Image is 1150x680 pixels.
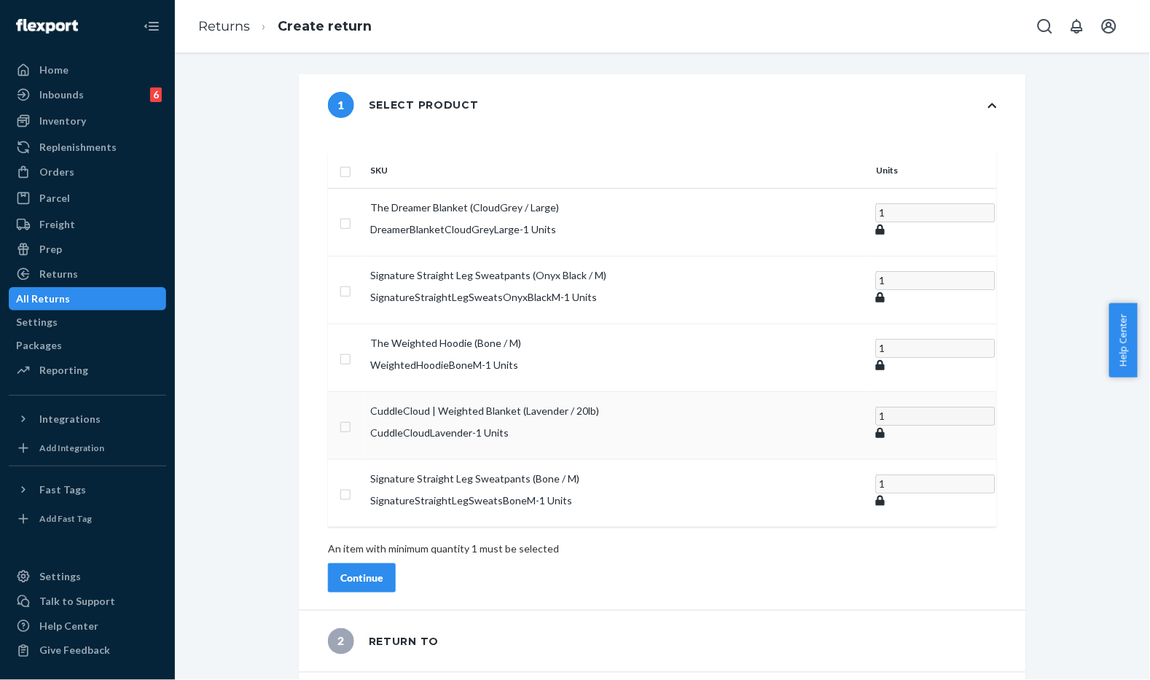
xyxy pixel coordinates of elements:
p: SignatureStraightLegSweatsOnyxBlackM - 1 Units [370,290,864,305]
a: Parcel [9,187,166,210]
th: SKU [364,153,870,188]
div: Return to [328,628,439,654]
div: All Returns [16,292,70,306]
div: Continue [340,571,383,585]
input: Enter quantity [876,474,996,493]
input: Enter quantity [876,407,996,426]
div: Packages [16,338,62,353]
a: Orders [9,160,166,184]
div: Inbounds [39,87,84,102]
div: Freight [39,217,75,232]
span: 1 [328,92,354,118]
div: Settings [16,315,58,329]
button: Integrations [9,407,166,431]
div: Fast Tags [39,482,86,497]
button: Continue [328,563,396,593]
a: Packages [9,334,166,357]
button: Close Navigation [137,12,166,41]
p: DreamerBlanketCloudGreyLarge - 1 Units [370,222,864,237]
img: Flexport logo [16,19,78,34]
a: Add Fast Tag [9,507,166,531]
a: Replenishments [9,136,166,159]
p: Signature Straight Leg Sweatpants (Onyx Black / M) [370,268,864,283]
a: Inventory [9,109,166,133]
a: Settings [9,310,166,334]
input: Enter quantity [876,203,996,222]
button: Give Feedback [9,639,166,663]
a: All Returns [9,287,166,310]
p: Signature Straight Leg Sweatpants (Bone / M) [370,472,864,486]
input: Enter quantity [876,271,996,290]
div: Prep [39,242,62,257]
a: Talk to Support [9,590,166,613]
a: Create return [278,18,372,34]
div: Returns [39,267,78,281]
button: Fast Tags [9,478,166,501]
p: CuddleCloudLavender - 1 Units [370,426,864,440]
div: Reporting [39,363,88,378]
div: Orders [39,165,74,179]
a: Prep [9,238,166,261]
button: Open notifications [1063,12,1092,41]
div: Add Integration [39,442,104,454]
a: Help Center [9,614,166,638]
button: Open Search Box [1030,12,1060,41]
a: Returns [198,18,250,34]
a: Reporting [9,359,166,382]
div: Help Center [39,619,98,633]
a: Settings [9,565,166,588]
div: Give Feedback [39,644,110,658]
button: Open account menu [1095,12,1124,41]
th: Units [870,153,997,188]
a: Returns [9,262,166,286]
div: Select product [328,92,479,118]
div: Parcel [39,191,70,206]
span: 2 [328,628,354,654]
a: Freight [9,213,166,236]
ol: breadcrumbs [187,5,383,48]
p: The Dreamer Blanket (CloudGrey / Large) [370,200,864,215]
div: Add Fast Tag [39,512,92,525]
a: Inbounds6 [9,83,166,106]
div: Home [39,63,69,77]
p: WeightedHoodieBoneM - 1 Units [370,358,864,372]
button: Help Center [1109,303,1138,378]
a: Add Integration [9,437,166,460]
div: Inventory [39,114,86,128]
p: CuddleCloud | Weighted Blanket (Lavender / 20lb) [370,404,864,418]
div: Integrations [39,412,101,426]
input: Enter quantity [876,339,996,358]
div: Talk to Support [39,594,115,609]
p: An item with minimum quantity 1 must be selected [328,542,997,556]
p: SignatureStraightLegSweatsBoneM - 1 Units [370,493,864,508]
a: Home [9,58,166,82]
div: 6 [150,87,162,102]
div: Replenishments [39,140,117,155]
div: Settings [39,569,81,584]
p: The Weighted Hoodie (Bone / M) [370,336,864,351]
